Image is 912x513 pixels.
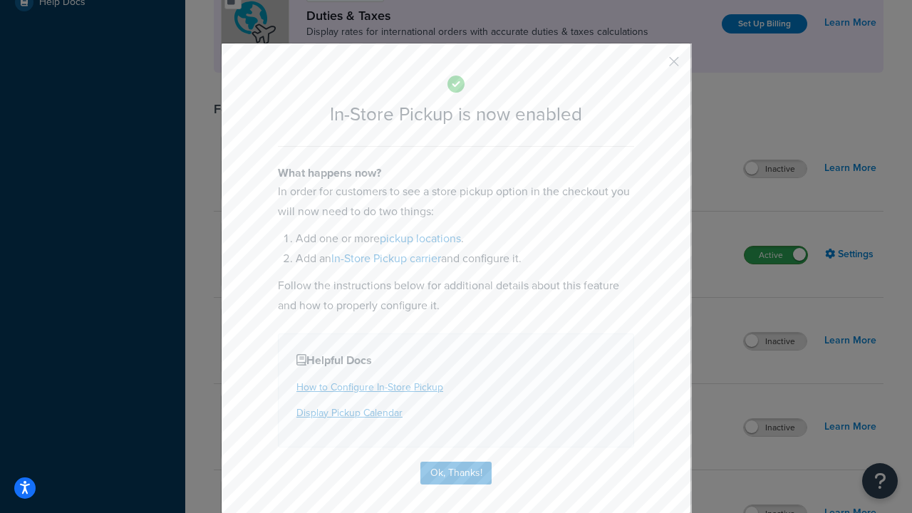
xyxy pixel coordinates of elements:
h2: In-Store Pickup is now enabled [278,104,634,125]
a: pickup locations [380,230,461,247]
a: How to Configure In-Store Pickup [296,380,443,395]
button: Ok, Thanks! [420,462,492,484]
a: In-Store Pickup carrier [331,250,441,266]
p: In order for customers to see a store pickup option in the checkout you will now need to do two t... [278,182,634,222]
h4: Helpful Docs [296,352,616,369]
p: Follow the instructions below for additional details about this feature and how to properly confi... [278,276,634,316]
li: Add an and configure it. [296,249,634,269]
li: Add one or more . [296,229,634,249]
h4: What happens now? [278,165,634,182]
a: Display Pickup Calendar [296,405,403,420]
